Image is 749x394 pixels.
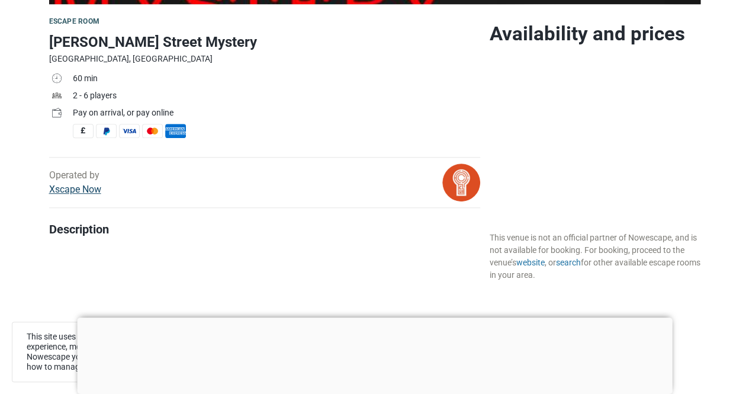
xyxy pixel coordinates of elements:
h2: Availability and prices [490,22,700,46]
h4: Description [49,222,480,236]
span: Escape room [49,17,99,25]
span: PayPal [96,124,117,138]
span: American Express [165,124,186,138]
td: 2 - 6 players [73,88,480,105]
td: 60 min [73,71,480,88]
div: Operated by [49,168,101,197]
div: This venue is not an official partner of Nowescape, and is not available for booking. For booking... [490,232,700,281]
span: Cash [73,124,94,138]
a: search [556,258,581,267]
a: Xscape Now [49,184,101,195]
h1: [PERSON_NAME] Street Mystery [49,31,480,53]
iframe: Advertisement [490,60,700,226]
a: website [516,258,545,267]
div: Pay on arrival, or pay online [73,107,480,119]
img: bitmap.png [442,164,480,201]
div: [GEOGRAPHIC_DATA], [GEOGRAPHIC_DATA] [49,53,480,65]
iframe: Advertisement [77,318,672,391]
div: This site uses first and third party cookies to provide you with a great user experience, measure... [12,322,367,382]
span: Visa [119,124,140,138]
span: MasterCard [142,124,163,138]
